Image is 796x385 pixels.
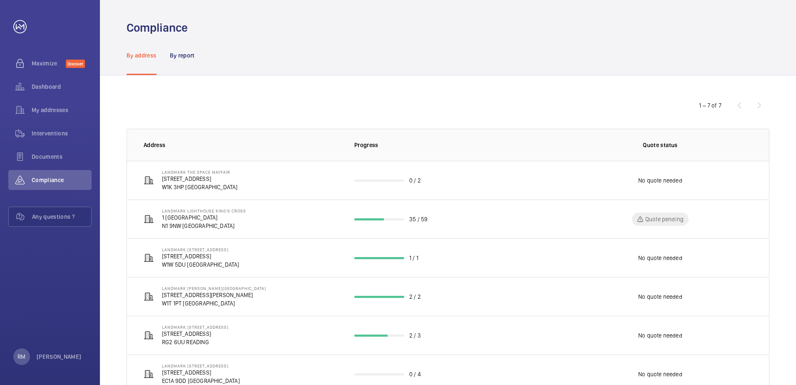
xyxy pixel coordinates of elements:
[162,252,239,260] p: [STREET_ADDRESS]
[162,286,266,291] p: Landmark [PERSON_NAME][GEOGRAPHIC_DATA]
[32,82,92,91] span: Dashboard
[162,325,229,330] p: Landmark [STREET_ADDRESS]
[144,141,341,149] p: Address
[162,338,229,346] p: RG2 6UU READING
[162,222,246,230] p: N1 9NW [GEOGRAPHIC_DATA]
[127,51,157,60] p: By address
[638,254,682,262] p: No quote needed
[699,101,721,110] div: 1 – 7 of 7
[32,59,66,67] span: Maximize
[638,331,682,340] p: No quote needed
[162,291,266,299] p: [STREET_ADDRESS][PERSON_NAME]
[162,368,240,377] p: [STREET_ADDRESS]
[162,377,240,385] p: EC1A 9DD [GEOGRAPHIC_DATA]
[638,292,682,301] p: No quote needed
[409,292,421,301] p: 2 / 2
[409,331,421,340] p: 2 / 3
[32,176,92,184] span: Compliance
[32,212,91,221] span: Any questions ?
[127,20,188,35] h1: Compliance
[409,176,421,185] p: 0 / 2
[409,370,421,378] p: 0 / 4
[162,213,246,222] p: 1 [GEOGRAPHIC_DATA]
[170,51,195,60] p: By report
[409,254,418,262] p: 1 / 1
[638,370,682,378] p: No quote needed
[645,215,684,223] p: Quote pending
[162,175,238,183] p: [STREET_ADDRESS]
[162,363,240,368] p: Landmark [STREET_ADDRESS]
[32,152,92,161] span: Documents
[37,352,82,361] p: [PERSON_NAME]
[32,129,92,137] span: Interventions
[32,106,92,114] span: My addresses
[643,141,677,149] p: Quote status
[17,352,25,361] p: RM
[409,215,428,223] p: 35 / 59
[638,176,682,185] p: No quote needed
[162,170,238,175] p: Landmark The Space Mayfair
[162,260,239,269] p: W1W 5DU [GEOGRAPHIC_DATA]
[162,330,229,338] p: [STREET_ADDRESS]
[354,141,555,149] p: Progress
[162,299,266,307] p: W1T 1PT [GEOGRAPHIC_DATA]
[162,208,246,213] p: Landmark Lighthouse King's Cross
[162,247,239,252] p: Landmark [STREET_ADDRESS]
[162,183,238,191] p: W1K 3HP [GEOGRAPHIC_DATA]
[66,60,85,68] span: Discover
